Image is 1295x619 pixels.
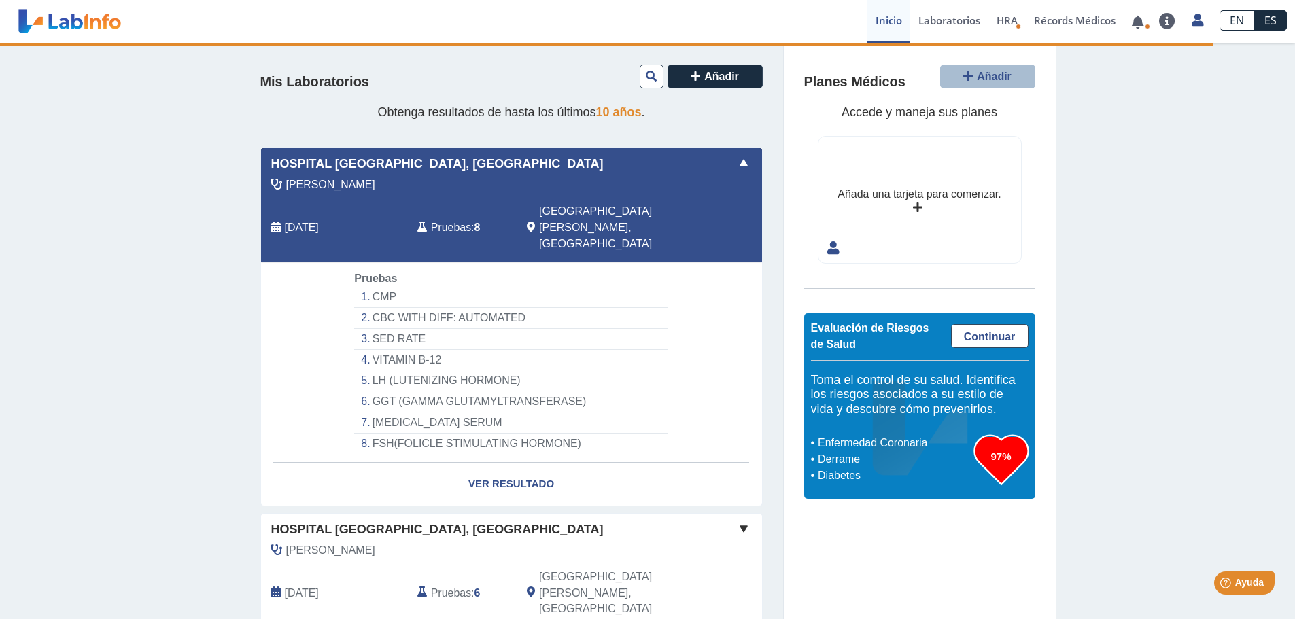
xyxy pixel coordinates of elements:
h4: Planes Médicos [804,74,905,90]
span: Milan Sepulveda, Livette [286,542,375,559]
span: San Juan, PR [539,203,689,252]
li: GGT (GAMMA GLUTAMYLTRANSFERASE) [354,391,668,412]
button: Añadir [940,65,1035,88]
button: Añadir [668,65,763,88]
h5: Toma el control de su salud. Identifica los riesgos asociados a su estilo de vida y descubre cómo... [811,373,1029,417]
span: Briceno Sanchez, Rosanna [286,177,375,193]
span: Añadir [977,71,1012,82]
li: CMP [354,287,668,308]
li: LH (LUTENIZING HORMONE) [354,370,668,391]
li: CBC WITH DIFF: AUTOMATED [354,308,668,329]
a: Ver Resultado [261,463,762,506]
iframe: Help widget launcher [1174,566,1280,604]
li: VITAMIN B-12 [354,350,668,371]
span: Pruebas [431,585,471,601]
span: Hospital [GEOGRAPHIC_DATA], [GEOGRAPHIC_DATA] [271,155,604,173]
li: [MEDICAL_DATA] SERUM [354,412,668,434]
span: Añadir [704,71,739,82]
h4: Mis Laboratorios [260,74,369,90]
span: San Juan, PR [539,569,689,618]
a: Continuar [951,324,1029,348]
span: Continuar [964,331,1016,342]
a: EN [1220,10,1254,31]
li: Enfermedad Coronaria [814,435,974,451]
span: Pruebas [354,272,397,284]
li: Diabetes [814,467,974,484]
span: 2025-03-28 [285,585,319,601]
span: HRA [997,14,1018,27]
span: Accede y maneja sus planes [842,105,997,119]
a: ES [1254,10,1287,31]
h3: 97% [974,448,1029,465]
div: : [407,203,517,252]
li: Derrame [814,451,974,467]
li: SED RATE [354,329,668,350]
b: 8 [474,222,481,233]
li: FSH(FOLICLE STIMULATING HORMONE) [354,434,668,454]
div: : [407,569,517,618]
span: Evaluación de Riesgos de Salud [811,322,929,350]
span: 10 años [596,105,642,119]
div: Añada una tarjeta para comenzar. [838,186,1001,202]
span: 2025-08-22 [285,219,319,236]
span: Obtenga resultados de hasta los últimos . [377,105,644,119]
span: Pruebas [431,219,471,236]
span: Hospital [GEOGRAPHIC_DATA], [GEOGRAPHIC_DATA] [271,520,604,539]
b: 6 [474,587,481,599]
